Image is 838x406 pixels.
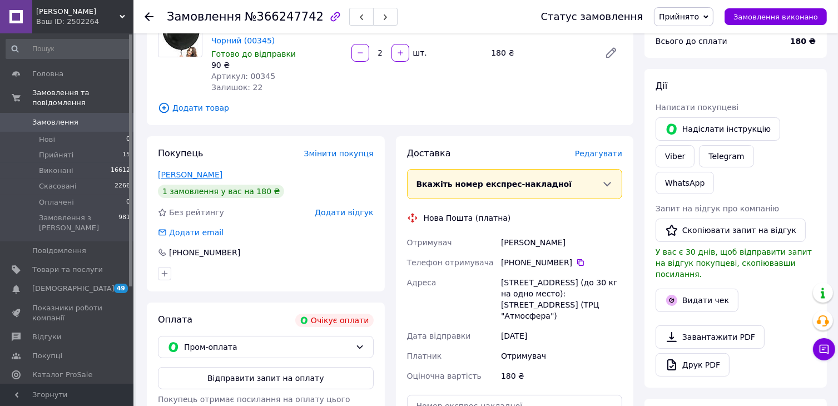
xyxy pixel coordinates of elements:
span: Платник [407,351,442,360]
button: Надіслати інструкцію [656,117,780,141]
span: Отримувач [407,238,452,247]
div: Додати email [157,227,225,238]
span: №366247742 [245,10,324,23]
span: Замовлення [32,117,78,127]
div: [PHONE_NUMBER] [168,247,241,258]
span: Оплата [158,314,192,325]
span: Показники роботи компанії [32,303,103,323]
span: Замовлення з [PERSON_NAME] [39,213,118,233]
span: Каталог ProSale [32,370,92,380]
div: 180 ₴ [499,366,624,386]
span: 981 [118,213,130,233]
span: Телефон отримувача [407,258,494,267]
a: Редагувати [600,42,622,64]
div: 90 ₴ [211,60,343,71]
input: Пошук [6,39,131,59]
a: Велика Повітряна Куля Latex Balloon 36 дюймів 90 см Чорний (00345) [211,14,331,45]
span: Головна [32,69,63,79]
span: Адреса [407,278,437,287]
span: У вас є 30 днів, щоб відправити запит на відгук покупцеві, скопіювавши посилання. [656,247,812,279]
span: Вкажіть номер експрес-накладної [416,180,572,189]
span: Редагувати [575,149,622,158]
span: Доставка [407,148,451,159]
span: [DEMOGRAPHIC_DATA] [32,284,115,294]
span: Відгуки [32,332,61,342]
div: [PHONE_NUMBER] [501,257,622,268]
a: Друк PDF [656,353,730,377]
span: Написати покупцеві [656,103,738,112]
div: Очікує оплати [295,314,374,327]
span: Anny Store [36,7,120,17]
span: Оціночна вартість [407,372,482,380]
div: [STREET_ADDRESS] (до 30 кг на одно место): [STREET_ADDRESS] (ТРЦ "Атмосфера") [499,273,624,326]
a: WhatsApp [656,172,714,194]
span: Додати відгук [315,208,373,217]
div: Додати email [168,227,225,238]
span: Нові [39,135,55,145]
span: Готово до відправки [211,49,296,58]
b: 180 ₴ [790,37,816,46]
a: Telegram [699,145,753,167]
button: Видати чек [656,289,738,312]
span: 16612 [111,166,130,176]
span: Оплачені [39,197,74,207]
span: Замовлення виконано [733,13,818,21]
span: Замовлення та повідомлення [32,88,133,108]
span: Запит на відгук про компанію [656,204,779,213]
span: 0 [126,197,130,207]
span: Змінити покупця [304,149,374,158]
span: Пром-оплата [184,341,351,353]
span: Повідомлення [32,246,86,256]
span: Виконані [39,166,73,176]
span: 0 [126,135,130,145]
span: Дата відправки [407,331,471,340]
button: Скопіювати запит на відгук [656,219,806,242]
button: Чат з покупцем [813,338,835,360]
span: Залишок: 22 [211,83,262,92]
button: Замовлення виконано [725,8,827,25]
span: Додати товар [158,102,622,114]
div: 180 ₴ [487,45,596,61]
img: Велика Повітряна Куля Latex Balloon 36 дюймів 90 см Чорний (00345) [159,13,201,57]
a: [PERSON_NAME] [158,170,222,179]
div: [DATE] [499,326,624,346]
span: Прийняті [39,150,73,160]
span: Всього до сплати [656,37,727,46]
span: 2266 [115,181,130,191]
button: Відправити запит на оплату [158,367,374,389]
span: Без рейтингу [169,208,224,217]
span: Товари та послуги [32,265,103,275]
div: Нова Пошта (платна) [421,212,514,224]
span: 49 [114,284,128,293]
div: Статус замовлення [541,11,643,22]
span: Скасовані [39,181,77,191]
div: Отримувач [499,346,624,366]
span: Артикул: 00345 [211,72,275,81]
span: Замовлення [167,10,241,23]
a: Завантажити PDF [656,325,765,349]
a: Viber [656,145,695,167]
div: Повернутися назад [145,11,153,22]
span: Покупці [32,351,62,361]
div: Ваш ID: 2502264 [36,17,133,27]
span: 15 [122,150,130,160]
span: Дії [656,81,667,91]
div: шт. [410,47,428,58]
div: 1 замовлення у вас на 180 ₴ [158,185,284,198]
div: [PERSON_NAME] [499,232,624,252]
span: Покупець [158,148,204,159]
span: Прийнято [659,12,699,21]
